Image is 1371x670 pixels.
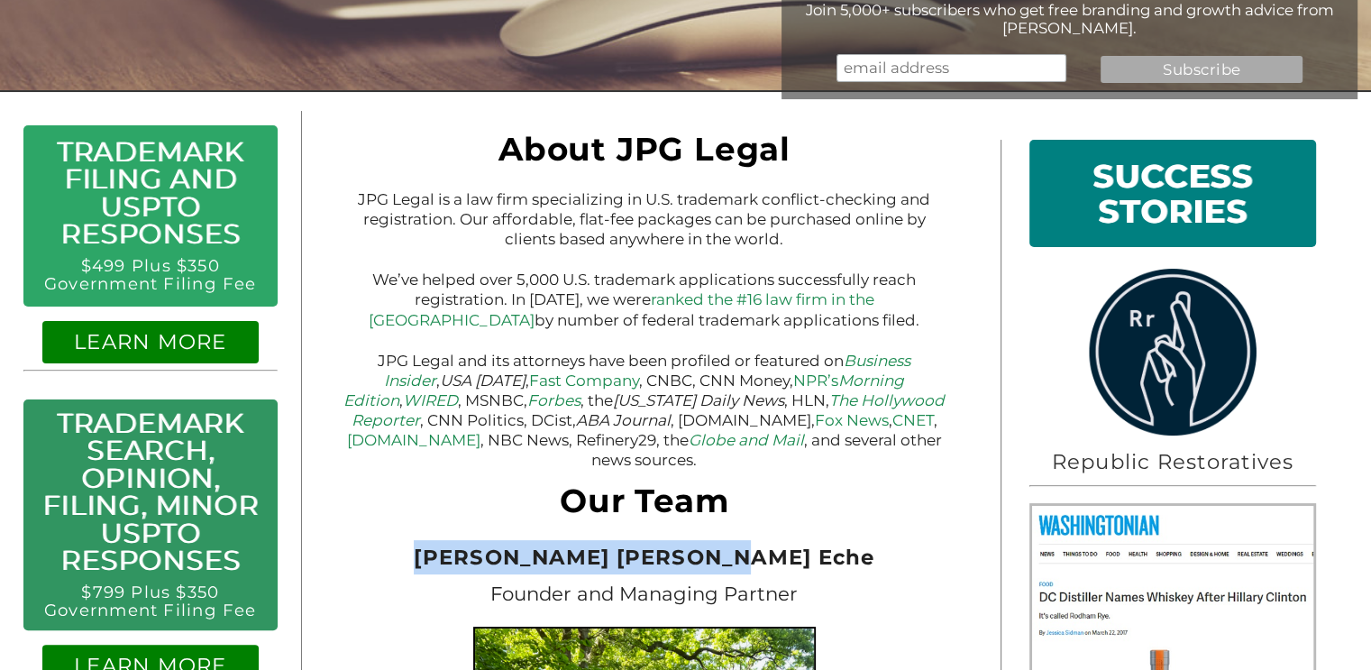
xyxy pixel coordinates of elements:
h1: Our Team [343,491,946,519]
a: LEARN MORE [74,329,226,354]
a: CNET [892,411,934,429]
em: [US_STATE] Daily News [613,391,784,409]
span: Founder and Managing Partner [490,582,798,605]
a: [DOMAIN_NAME] [347,431,480,449]
a: Trademark Filing and USPTO Responses [57,135,244,251]
img: rrlogo.png [1083,269,1262,436]
input: Subscribe [1101,56,1302,83]
p: JPG Legal and its attorneys have been profiled or featured on , , , CNBC, CNN Money, , , MSNBC, ,... [343,351,946,471]
h1: About JPG Legal [343,140,946,168]
p: We’ve helped over 5,000 U.S. trademark applications successfully reach registration. In [DATE], w... [343,270,946,329]
span: Republic Restoratives [1052,449,1294,474]
h1: SUCCESS STORIES [1043,154,1302,234]
a: NPR’sMorning Edition [343,372,904,409]
span: [PERSON_NAME] [PERSON_NAME] Eche [414,545,874,570]
a: $799 Plus $350 Government Filing Fee [44,582,257,620]
a: ranked the #16 law firm in the [GEOGRAPHIC_DATA] [369,290,874,328]
a: The Hollywood Reporter [352,391,946,429]
em: ABA Journal [576,411,671,429]
div: Join 5,000+ subscribers who get free branding and growth advice from [PERSON_NAME]. [781,1,1357,37]
em: Morning Edition [343,372,904,409]
p: JPG Legal is a law firm specializing in U.S. trademark conflict-checking and registration. Our af... [343,189,946,249]
a: Globe and Mail [689,431,804,449]
input: email address [836,54,1067,81]
a: Fast Company [529,372,639,390]
a: Fox News [815,411,889,429]
a: Trademark Search, Opinion, Filing, Minor USPTO Responses [42,407,258,577]
em: USA [DATE] [440,372,526,390]
a: $499 Plus $350 Government Filing Fee [44,255,257,294]
a: Forbes [527,391,580,409]
a: WIRED [403,391,458,409]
